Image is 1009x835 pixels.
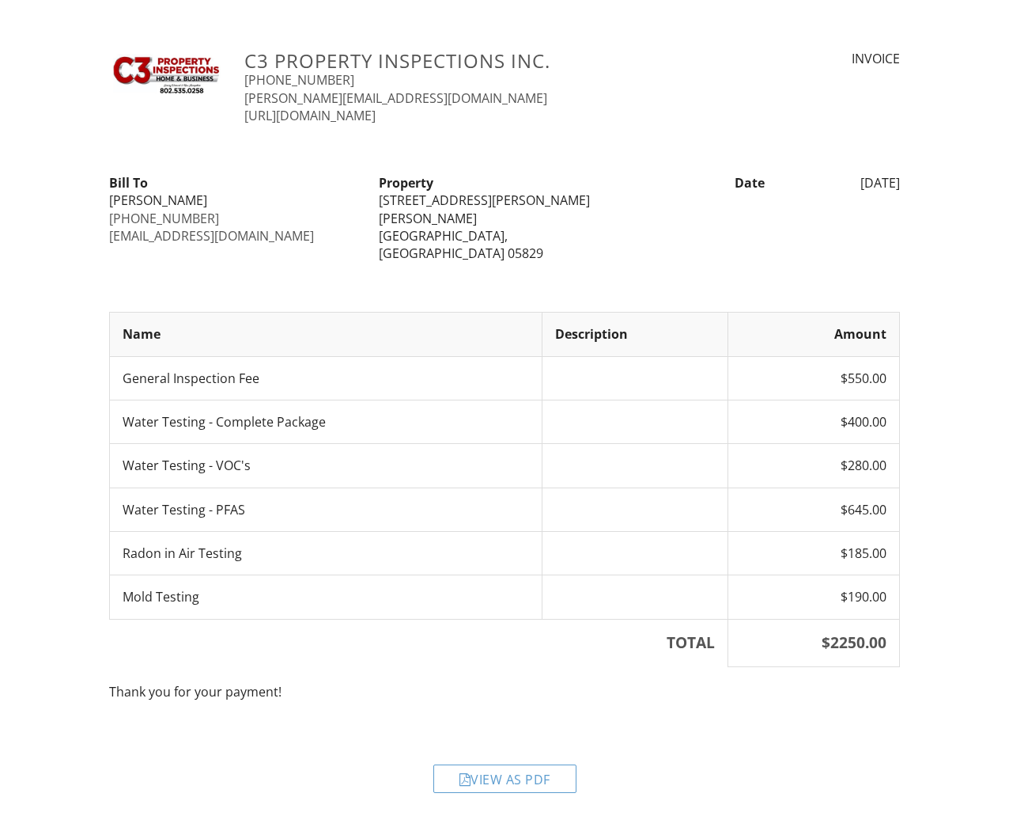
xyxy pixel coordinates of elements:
div: INVOICE [716,50,900,67]
td: $645.00 [728,488,900,531]
a: [PHONE_NUMBER] [109,210,219,227]
th: TOTAL [110,619,728,666]
th: Description [542,313,728,356]
a: [PHONE_NUMBER] [244,71,354,89]
td: $280.00 [728,444,900,488]
th: $2250.00 [728,619,900,666]
th: Amount [728,313,900,356]
span: General Inspection Fee [123,370,259,387]
div: View as PDF [433,765,576,793]
td: $185.00 [728,532,900,575]
span: Water Testing - PFAS [123,501,245,518]
th: Name [110,313,542,356]
div: Date [640,174,775,192]
div: [GEOGRAPHIC_DATA], [GEOGRAPHIC_DATA] 05829 [379,227,629,263]
a: View as PDF [433,775,576,792]
strong: Property [379,174,433,192]
span: Mold Testing [123,588,199,605]
strong: Bill To [109,174,148,192]
span: Water Testing - VOC's [123,457,251,474]
div: [PERSON_NAME] [109,192,360,209]
td: $550.00 [728,356,900,400]
p: Thank you for your payment! [109,683,900,700]
td: $400.00 [728,400,900,443]
a: [EMAIL_ADDRESS][DOMAIN_NAME] [109,227,314,245]
a: [PERSON_NAME][EMAIL_ADDRESS][DOMAIN_NAME] [244,89,547,107]
img: C3_Logo_White_BG.jpeg [109,50,225,97]
div: [STREET_ADDRESS][PERSON_NAME][PERSON_NAME] [379,192,629,227]
a: [URL][DOMAIN_NAME] [244,107,376,124]
span: Radon in Air Testing [123,545,242,562]
span: Water Testing - Complete Package [123,413,326,431]
td: $190.00 [728,575,900,619]
div: [DATE] [774,174,909,192]
h3: C3 Property Inspections Inc. [244,50,697,71]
